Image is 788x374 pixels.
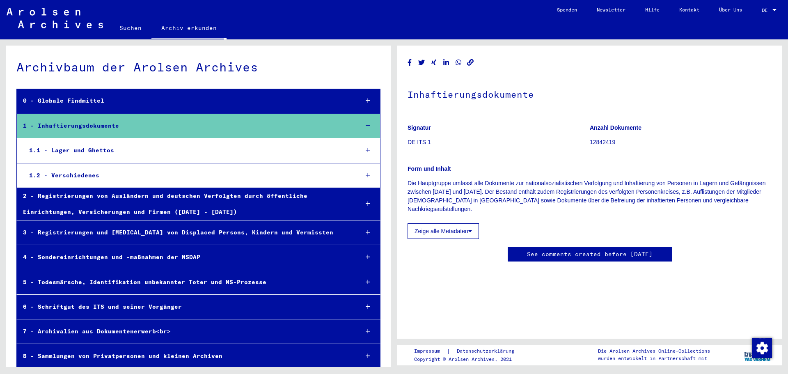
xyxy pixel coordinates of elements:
div: 7 - Archivalien aus Dokumentenerwerb<br> [17,324,352,340]
div: Archivbaum der Arolsen Archives [16,58,380,76]
div: 2 - Registrierungen von Ausländern und deutschen Verfolgten durch öffentliche Einrichtungen, Vers... [17,188,352,220]
p: DE ITS 1 [408,138,589,147]
span: DE [762,7,771,13]
img: Arolsen_neg.svg [7,8,103,28]
h1: Inhaftierungsdokumente [408,76,772,112]
img: Zustimmung ändern [752,338,772,358]
p: Copyright © Arolsen Archives, 2021 [414,356,524,363]
div: 0 - Globale Findmittel [17,93,352,109]
div: 1 - Inhaftierungsdokumente [17,118,352,134]
div: 3 - Registrierungen und [MEDICAL_DATA] von Displaced Persons, Kindern und Vermissten [17,225,352,241]
b: Anzahl Dokumente [590,124,641,131]
p: 12842419 [590,138,772,147]
button: Copy link [466,57,475,68]
a: Archiv erkunden [151,18,227,39]
div: 6 - Schriftgut des ITS und seiner Vorgänger [17,299,352,315]
div: Zustimmung ändern [752,338,772,358]
button: Share on Xing [430,57,438,68]
a: Suchen [110,18,151,38]
a: See comments created before [DATE] [527,250,653,259]
p: Die Arolsen Archives Online-Collections [598,347,710,355]
b: Form und Inhalt [408,165,451,172]
button: Share on Twitter [417,57,426,68]
b: Signatur [408,124,431,131]
div: | [414,347,524,356]
div: 8 - Sammlungen von Privatpersonen und kleinen Archiven [17,348,352,364]
button: Share on Facebook [405,57,414,68]
div: 4 - Sondereinrichtungen und -maßnahmen der NSDAP [17,249,352,265]
div: 5 - Todesmärsche, Identifikation unbekannter Toter und NS-Prozesse [17,274,352,290]
button: Share on LinkedIn [442,57,451,68]
button: Zeige alle Metadaten [408,223,479,239]
div: 1.2 - Verschiedenes [23,167,352,184]
img: yv_logo.png [742,344,773,365]
a: Datenschutzerklärung [450,347,524,356]
p: Die Hauptgruppe umfasst alle Dokumente zur nationalsozialistischen Verfolgung und Inhaftierung vo... [408,179,772,213]
p: wurden entwickelt in Partnerschaft mit [598,355,710,362]
div: 1.1 - Lager und Ghettos [23,142,352,158]
a: Impressum [414,347,447,356]
button: Share on WhatsApp [454,57,463,68]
